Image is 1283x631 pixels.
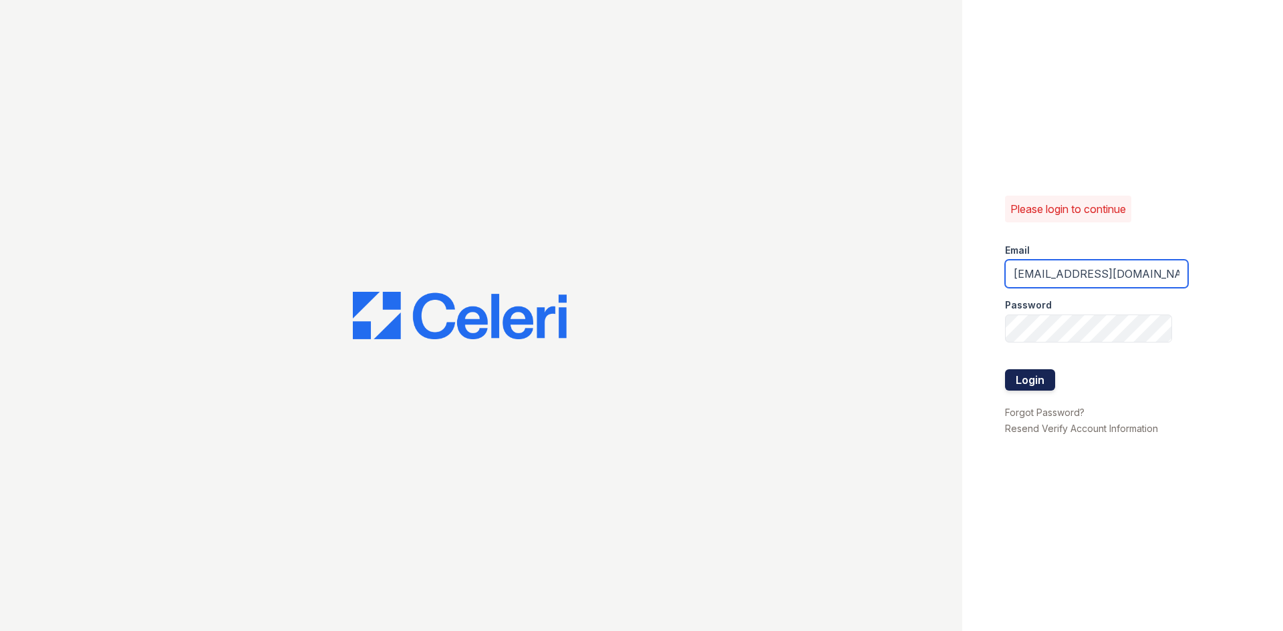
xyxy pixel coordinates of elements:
img: CE_Logo_Blue-a8612792a0a2168367f1c8372b55b34899dd931a85d93a1a3d3e32e68fde9ad4.png [353,292,567,340]
p: Please login to continue [1010,201,1126,217]
a: Forgot Password? [1005,407,1085,418]
label: Email [1005,244,1030,257]
label: Password [1005,298,1052,312]
a: Resend Verify Account Information [1005,423,1158,434]
button: Login [1005,369,1055,391]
